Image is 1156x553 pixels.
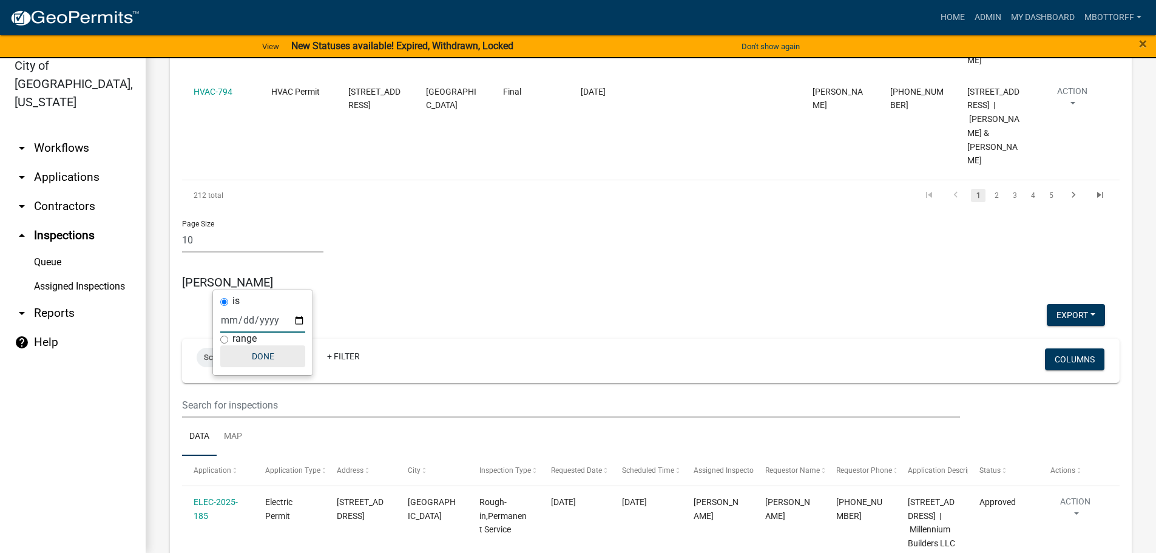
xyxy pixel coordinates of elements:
[1045,85,1099,115] button: Action
[182,456,254,485] datatable-header-cell: Application
[232,334,257,344] label: range
[1089,189,1112,202] a: go to last page
[694,466,756,475] span: Assigned Inspector
[936,6,970,29] a: Home
[396,456,468,485] datatable-header-cell: City
[265,466,320,475] span: Application Type
[426,87,476,110] span: JEFFERSONVILLE
[896,456,968,485] datatable-header-cell: Application Description
[970,6,1006,29] a: Admin
[918,189,941,202] a: go to first page
[1007,189,1022,202] a: 3
[503,87,521,97] span: Final
[194,87,232,97] a: HVAC-794
[15,335,29,350] i: help
[182,180,367,211] div: 212 total
[408,497,456,521] span: JEFFERSONVILLE
[836,497,882,521] span: 812-596-4110
[551,466,602,475] span: Requested Date
[694,497,739,521] span: Mike Kruer
[257,36,284,56] a: View
[813,87,863,110] span: Maureen Thompson
[737,36,805,56] button: Don't show again
[754,456,825,485] datatable-header-cell: Requestor Name
[610,456,682,485] datatable-header-cell: Scheduled Time
[15,228,29,243] i: arrow_drop_up
[622,466,674,475] span: Scheduled Time
[979,466,1001,475] span: Status
[765,497,810,521] span: Ben Marrs
[182,418,217,456] a: Data
[182,275,1120,290] h5: [PERSON_NAME]
[197,348,308,367] div: is [DATE]
[291,40,513,52] strong: New Statuses available! Expired, Withdrawn, Locked
[989,189,1004,202] a: 2
[908,497,955,548] span: 2084 ASTER DRIVE 2084 Aster Drive | Millennium Builders LLC
[825,456,896,485] datatable-header-cell: Requestor Phone
[1050,466,1075,475] span: Actions
[220,345,305,367] button: Done
[271,87,320,97] span: HVAC Permit
[479,466,531,475] span: Inspection Type
[1045,348,1104,370] button: Columns
[1006,185,1024,206] li: page 3
[232,296,240,306] label: is
[194,497,238,521] a: ELEC-2025-185
[987,185,1006,206] li: page 2
[944,189,967,202] a: go to previous page
[539,456,610,485] datatable-header-cell: Requested Date
[908,466,984,475] span: Application Description
[1024,185,1042,206] li: page 4
[1044,189,1058,202] a: 5
[15,141,29,155] i: arrow_drop_down
[836,466,892,475] span: Requestor Phone
[15,170,29,185] i: arrow_drop_down
[968,456,1039,485] datatable-header-cell: Status
[204,353,259,362] span: Scheduled Date
[765,466,820,475] span: Requestor Name
[348,87,401,110] span: 4206 PARLIAMENT COURT
[890,87,944,110] span: 502-708-2247
[408,466,421,475] span: City
[325,456,396,485] datatable-header-cell: Address
[551,497,576,507] span: 04/09/2025
[971,189,985,202] a: 1
[581,87,606,97] span: 04/27/2023
[1047,304,1105,326] button: Export
[468,456,539,485] datatable-header-cell: Inspection Type
[254,456,325,485] datatable-header-cell: Application Type
[969,185,987,206] li: page 1
[1050,495,1100,526] button: Action
[265,497,292,521] span: Electric Permit
[15,199,29,214] i: arrow_drop_down
[682,456,754,485] datatable-header-cell: Assigned Inspector
[1026,189,1040,202] a: 4
[1042,185,1060,206] li: page 5
[317,345,370,367] a: + Filter
[1139,35,1147,52] span: ×
[1039,456,1110,485] datatable-header-cell: Actions
[979,497,1016,507] span: Approved
[1080,6,1146,29] a: Mbottorff
[15,306,29,321] i: arrow_drop_down
[1139,36,1147,51] button: Close
[337,466,363,475] span: Address
[622,495,670,509] div: [DATE]
[217,418,249,456] a: Map
[337,497,384,521] span: 2084 ASTER DRIVE
[182,393,960,418] input: Search for inspections
[194,466,231,475] span: Application
[967,87,1019,166] span: 4206 PARLIAMENT COURT | Singleton Charles & Valerie
[1062,189,1085,202] a: go to next page
[1006,6,1080,29] a: My Dashboard
[479,497,527,535] span: Rough-in,Permanent Service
